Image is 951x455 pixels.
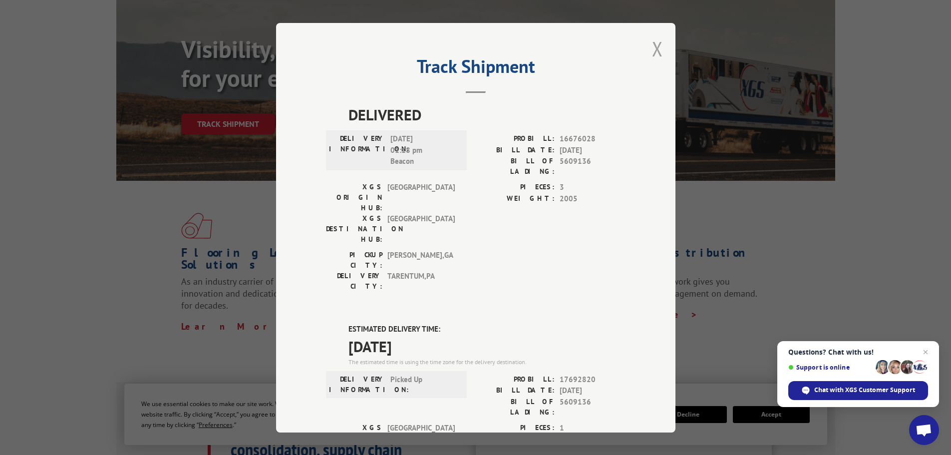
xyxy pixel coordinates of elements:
span: 2005 [560,193,626,204]
div: Chat with XGS Customer Support [788,381,928,400]
span: 5609136 [560,396,626,417]
span: Picked Up [390,374,458,395]
label: BILL OF LADING: [476,156,555,177]
label: XGS ORIGIN HUB: [326,182,382,213]
label: PICKUP CITY: [326,250,382,271]
span: Close chat [920,346,932,358]
span: [GEOGRAPHIC_DATA] [387,182,455,213]
span: [DATE] 01:18 pm Beacon [390,133,458,167]
label: WEIGHT: [476,193,555,204]
label: PIECES: [476,422,555,434]
label: DELIVERY INFORMATION: [329,374,385,395]
button: Close modal [652,35,663,62]
span: [GEOGRAPHIC_DATA] [387,213,455,245]
span: TARENTUM , PA [387,271,455,292]
span: Chat with XGS Customer Support [814,386,915,395]
span: 16676028 [560,133,626,145]
span: DELIVERED [348,103,626,126]
span: [PERSON_NAME] , GA [387,250,455,271]
label: XGS ORIGIN HUB: [326,422,382,454]
h2: Track Shipment [326,59,626,78]
div: Open chat [909,415,939,445]
span: [DATE] [560,144,626,156]
div: The estimated time is using the time zone for the delivery destination. [348,357,626,366]
span: Support is online [788,364,872,371]
label: BILL OF LADING: [476,396,555,417]
label: PIECES: [476,182,555,193]
label: BILL DATE: [476,385,555,397]
span: 1 [560,422,626,434]
label: PROBILL: [476,133,555,145]
span: 3 [560,182,626,193]
span: [GEOGRAPHIC_DATA] [387,422,455,454]
label: BILL DATE: [476,144,555,156]
span: [DATE] [348,335,626,357]
span: 17692820 [560,374,626,385]
span: 5609136 [560,156,626,177]
label: PROBILL: [476,374,555,385]
label: DELIVERY INFORMATION: [329,133,385,167]
span: [DATE] [560,385,626,397]
label: XGS DESTINATION HUB: [326,213,382,245]
label: ESTIMATED DELIVERY TIME: [348,324,626,335]
label: DELIVERY CITY: [326,271,382,292]
span: Questions? Chat with us! [788,348,928,356]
